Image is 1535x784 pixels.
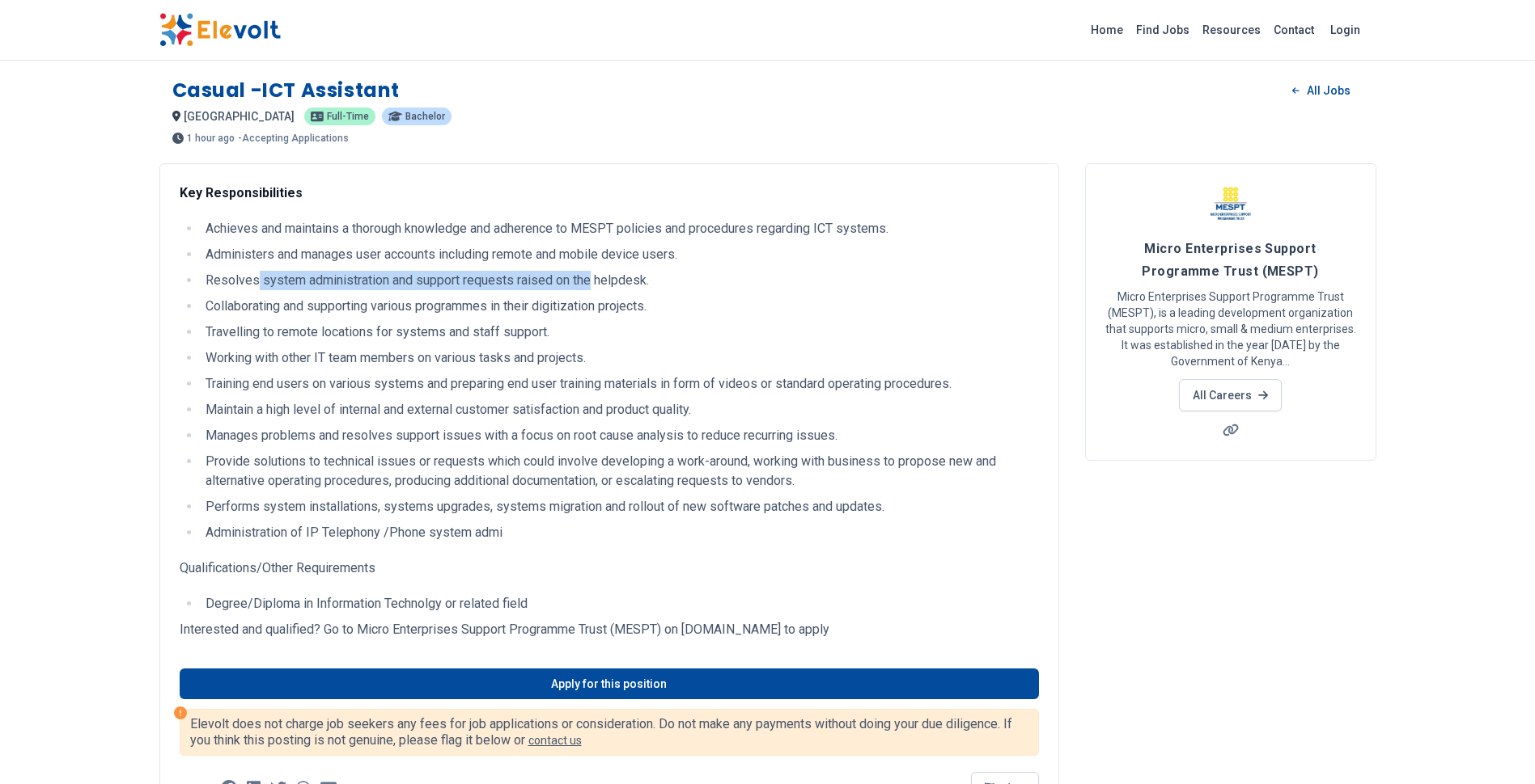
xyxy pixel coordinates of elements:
[180,185,303,200] strong: Key Responsibilities
[201,426,1039,445] li: Manages problems and resolves support issues with a focus on root cause analysis to reduce recurr...
[201,322,1039,342] li: Travelling to remote locations for systems and staff support.
[201,245,1039,264] li: Administers and manages user accounts including remote and mobile device users.
[1179,379,1282,411] a: All Careers
[201,219,1039,238] li: Achieves and maintains a thorough knowledge and adherence to MESPT policies and procedures regard...
[327,112,369,121] span: Full-time
[1105,289,1356,369] p: Micro Enterprises Support Programme Trust (MESPT), is a leading development organization that sup...
[172,78,401,103] h1: Casual -ICT Assistant
[201,594,1039,613] li: Degree/Diploma in Information Technolgy or related field
[190,716,1028,748] p: Elevolt does not charge job seekers any fees for job applications or consideration. Do not make a...
[201,297,1039,316] li: Collaborating and supporting various programmes in their digitization projects.
[1085,480,1376,706] iframe: Advertisement
[1196,17,1267,43] a: Resources
[1321,14,1370,46] a: Login
[1142,241,1318,279] span: Micro Enterprises Support Programme Trust (MESPT)
[1279,78,1363,103] a: All Jobs
[201,271,1039,290] li: Resolves system administration and support requests raised on the helpdesk.
[238,133,349,143] p: - Accepting Applications
[201,348,1039,368] li: Working with other IT team members on various tasks and projects.
[528,734,582,747] a: contact us
[201,400,1039,419] li: Maintain a high level of internal and external customer satisfaction and product quality.
[184,110,295,123] span: [GEOGRAPHIC_DATA]
[159,13,281,47] img: Elevolt
[187,133,235,143] span: 1 hour ago
[1454,706,1535,784] iframe: Chat Widget
[180,620,1039,639] p: Interested and qualified? Go to Micro Enterprises Support Programme Trust (MESPT) on [DOMAIN_NAME...
[1267,17,1321,43] a: Contact
[201,452,1039,491] li: Provide solutions to technical issues or requests which could involve developing a work-around, w...
[1130,17,1196,43] a: Find Jobs
[180,558,1039,578] p: Qualifications/Other Requirements
[405,112,445,121] span: Bachelor
[1084,17,1130,43] a: Home
[180,668,1039,699] a: Apply for this position
[201,374,1039,394] li: Training end users on various systems and preparing end user training materials in form of videos...
[201,497,1039,516] li: Performs system installations, systems upgrades, systems migration and rollout of new software pa...
[1211,183,1251,224] img: Micro Enterprises Support Programme Trust (MESPT)
[201,523,1039,542] li: Administration of IP Telephony /Phone system admi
